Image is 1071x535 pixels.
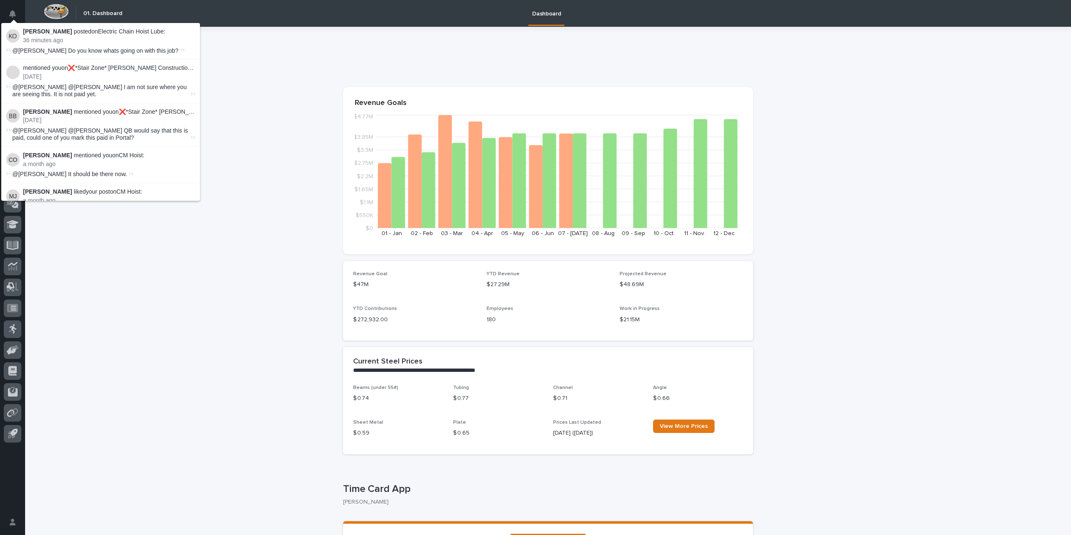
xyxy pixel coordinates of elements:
tspan: $1.65M [354,186,373,192]
p: mentioned you on ❌*Stair Zone* [PERSON_NAME] Construction - Jobsite - Stair A : [23,64,195,72]
p: a month ago [23,197,195,204]
div: Notifications [10,10,21,23]
p: $27.29M [487,280,610,289]
p: 180 [487,315,610,324]
text: 06 - Jun [532,230,554,236]
text: 11 - Nov [684,230,704,236]
tspan: $2.2M [357,173,373,179]
span: Channel [553,385,573,390]
p: liked your post on CM Hoist : [23,188,195,195]
text: 12 - Dec [713,230,735,236]
span: @[PERSON_NAME] @[PERSON_NAME] I am not sure where you are seeing this. It is not paid yet. [13,84,187,97]
p: mentioned you on CM Hoist : [23,152,195,159]
text: 07 - [DATE] [558,230,588,236]
button: Notifications [4,5,21,23]
text: 09 - Sep [622,230,645,236]
tspan: $4.77M [354,114,373,120]
text: 02 - Feb [411,230,433,236]
text: 04 - Apr [471,230,493,236]
text: 05 - May [501,230,524,236]
img: Brian Bontrager [6,109,20,123]
span: YTD Contributions [353,306,397,311]
span: Sheet Metal [353,420,383,425]
strong: [PERSON_NAME] [23,152,72,159]
p: $48.69M [620,280,743,289]
p: posted on Electric Chain Hoist Lube : [23,28,195,35]
p: $ 0.71 [553,394,643,403]
span: View More Prices [660,423,708,429]
p: [DATE] [23,73,195,80]
strong: [PERSON_NAME] [23,28,72,35]
tspan: $2.75M [354,160,373,166]
span: @[PERSON_NAME] @[PERSON_NAME] QB would say that this is paid, could one of you mark this paid in ... [13,127,188,141]
span: Beams (under 55#) [353,385,398,390]
span: Tubing [453,385,469,390]
text: 08 - Aug [592,230,615,236]
span: Work in Progress [620,306,660,311]
tspan: $550K [356,212,373,218]
tspan: $1.1M [360,199,373,205]
p: $ 0.74 [353,394,443,403]
text: 01 - Jan [382,230,402,236]
span: Projected Revenue [620,271,666,276]
span: Revenue Goal [353,271,387,276]
p: [DATE] [23,117,195,124]
text: 10 - Oct [653,230,674,236]
span: Plate [453,420,466,425]
p: 36 minutes ago [23,37,195,44]
p: $ 0.59 [353,429,443,438]
span: @[PERSON_NAME] It should be there now. [13,171,127,177]
p: $ 0.77 [453,394,543,403]
tspan: $0 [366,225,373,231]
p: $ 0.66 [653,394,743,403]
p: [DATE] ([DATE]) [553,429,643,438]
tspan: $3.85M [354,134,373,140]
a: View More Prices [653,420,715,433]
span: Angle [653,385,667,390]
img: Mike Johnson [6,189,20,203]
p: mentioned you on ❌*Stair Zone* [PERSON_NAME] Construction - Jobsite - Stair A : [23,108,195,115]
img: Ken Overmyer [6,29,20,43]
p: $21.15M [620,315,743,324]
tspan: $3.3M [357,147,373,153]
p: $ 0.65 [453,429,543,438]
img: Workspace Logo [44,4,69,19]
h2: 01. Dashboard [83,10,122,17]
p: $ 272,932.00 [353,315,477,324]
span: YTD Revenue [487,271,520,276]
p: Revenue Goals [355,99,741,108]
p: $47M [353,280,477,289]
strong: [PERSON_NAME] [23,188,72,195]
strong: [PERSON_NAME] [23,108,72,115]
h2: Current Steel Prices [353,357,423,366]
text: 03 - Mar [441,230,463,236]
p: Time Card App [343,483,750,495]
img: Caleb Oetjen [6,153,20,166]
span: Prices Last Updated [553,420,601,425]
span: Employees [487,306,513,311]
p: [PERSON_NAME] [343,499,746,506]
p: a month ago [23,161,195,168]
span: @[PERSON_NAME] Do you know whats going on with this job? [13,47,179,54]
